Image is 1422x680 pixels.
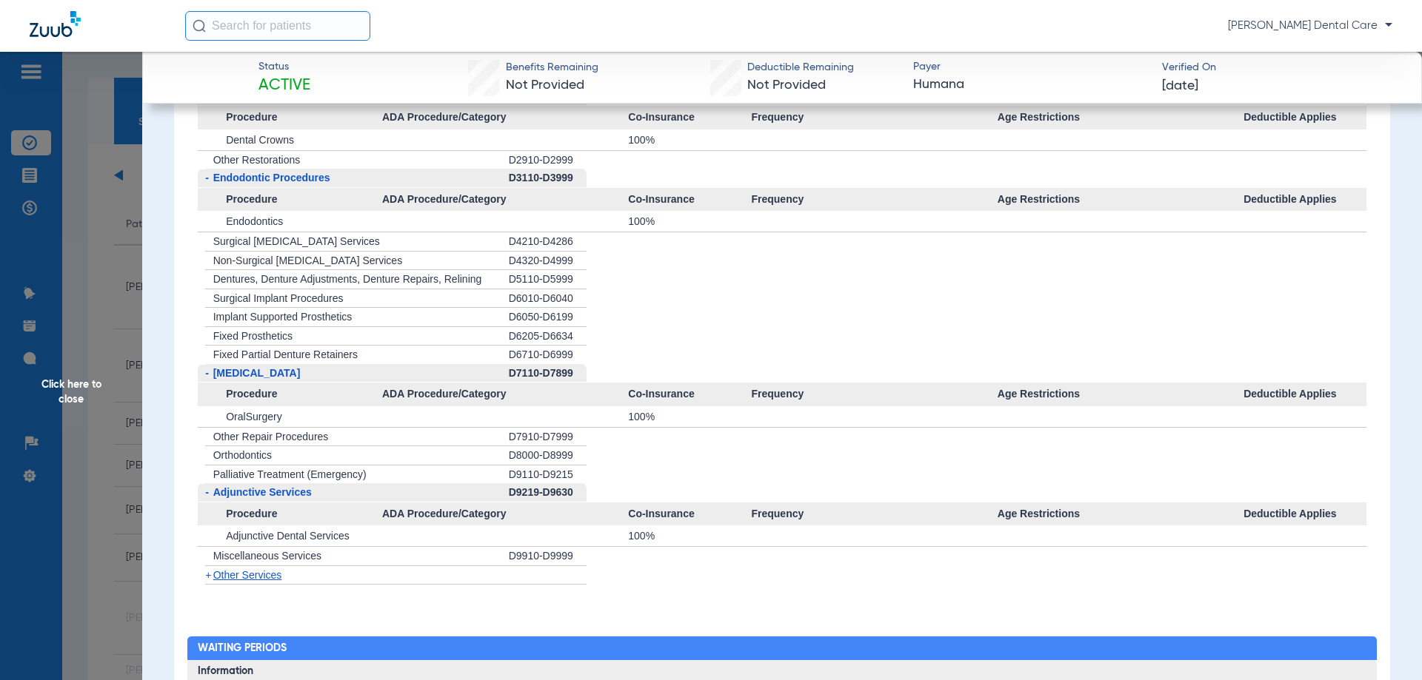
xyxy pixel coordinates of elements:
span: Not Provided [506,78,584,92]
span: Status [258,59,310,75]
span: [MEDICAL_DATA] [213,367,301,379]
span: Co-Insurance [628,502,751,526]
span: Non-Surgical [MEDICAL_DATA] Services [213,255,402,266]
span: Deductible Applies [1244,383,1366,406]
div: D2910-D2999 [509,151,587,169]
span: ADA Procedure/Category [382,106,628,129]
span: Surgical [MEDICAL_DATA] Services [213,235,380,247]
span: Fixed Prosthetics [213,330,293,342]
span: + [205,569,211,581]
img: Zuub Logo [30,11,81,37]
div: 100% [628,525,751,546]
span: Frequency [751,502,997,526]
div: D4210-D4286 [509,232,587,252]
div: D6710-D6999 [509,346,587,364]
div: D7910-D7999 [509,428,587,447]
span: [DATE] [1162,77,1198,95]
div: 100% [628,129,751,150]
span: OralSurgery [226,411,281,423]
span: Fixed Partial Denture Retainers [213,349,358,360]
span: ADA Procedure/Category [382,188,628,212]
span: Age Restrictions [998,383,1244,406]
span: Orthodontics [213,449,272,461]
span: Humana [913,75,1149,94]
span: Surgical Implant Procedures [213,292,344,304]
span: Co-Insurance [628,106,751,129]
span: Procedure [198,383,382,406]
span: [PERSON_NAME] Dental Care [1228,18,1392,33]
span: Payer [913,59,1149,75]
div: D3110-D3999 [509,169,587,188]
h2: Waiting Periods [187,636,1378,660]
span: Deductible Remaining [747,60,854,75]
span: Endodontics [226,215,283,227]
span: - [205,172,209,184]
span: ADA Procedure/Category [382,502,628,526]
span: Age Restrictions [998,106,1244,129]
span: Co-Insurance [628,188,751,212]
span: - [205,367,209,379]
span: Benefits Remaining [506,60,598,75]
span: Deductible Applies [1244,502,1366,526]
span: Procedure [198,106,382,129]
div: D6010-D6040 [509,289,587,309]
span: Age Restrictions [998,502,1244,526]
img: Search Icon [193,19,206,33]
div: D5110-D5999 [509,270,587,289]
div: 100% [628,406,751,427]
span: Other Restorations [213,154,301,166]
span: Miscellaneous Services [213,550,321,562]
span: ADA Procedure/Category [382,383,628,406]
div: D8000-D8999 [509,446,587,465]
iframe: Chat Widget [1348,609,1422,680]
div: 100% [628,211,751,232]
span: Verified On [1162,60,1398,75]
span: Deductible Applies [1244,188,1366,212]
div: D9110-D9215 [509,465,587,484]
input: Search for patients [185,11,370,41]
span: Active [258,75,310,96]
span: Frequency [751,188,997,212]
span: Frequency [751,383,997,406]
span: Other Services [213,569,282,581]
span: Adjunctive Services [213,486,312,498]
div: D6050-D6199 [509,308,587,327]
div: D9219-D9630 [509,483,587,502]
span: Procedure [198,502,382,526]
span: Implant Supported Prosthetics [213,311,353,323]
div: D7110-D7899 [509,364,587,383]
span: Other Repair Procedures [213,431,329,442]
span: Adjunctive Dental Services [226,530,350,542]
span: Not Provided [747,78,826,92]
div: D4320-D4999 [509,252,587,271]
span: Dentures, Denture Adjustments, Denture Repairs, Relining [213,273,482,285]
span: Co-Insurance [628,383,751,406]
span: Palliative Treatment (Emergency) [213,468,367,480]
div: D9910-D9999 [509,547,587,566]
div: D6205-D6634 [509,327,587,346]
span: Dental Crowns [226,134,294,146]
span: Age Restrictions [998,188,1244,212]
span: - [205,486,209,498]
span: Endodontic Procedures [213,172,330,184]
span: Frequency [751,106,997,129]
span: Deductible Applies [1244,106,1366,129]
span: Procedure [198,188,382,212]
